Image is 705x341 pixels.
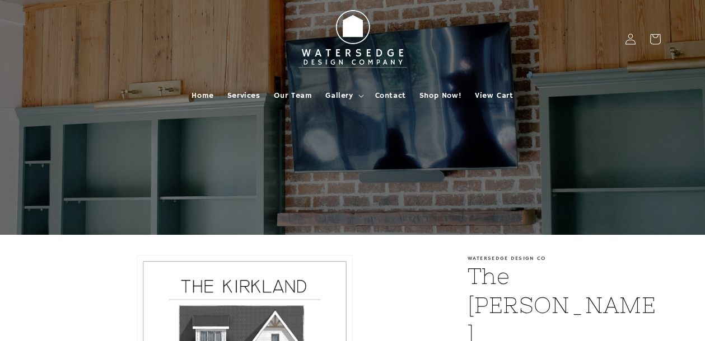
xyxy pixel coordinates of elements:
[325,91,353,101] span: Gallery
[475,91,513,101] span: View Cart
[468,255,661,262] p: Watersedge Design Co
[368,84,413,107] a: Contact
[468,84,520,107] a: View Cart
[227,91,260,101] span: Services
[291,4,414,74] img: Watersedge Design Co
[267,84,319,107] a: Our Team
[185,84,220,107] a: Home
[221,84,267,107] a: Services
[274,91,312,101] span: Our Team
[375,91,406,101] span: Contact
[413,84,468,107] a: Shop Now!
[419,91,461,101] span: Shop Now!
[319,84,368,107] summary: Gallery
[192,91,213,101] span: Home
